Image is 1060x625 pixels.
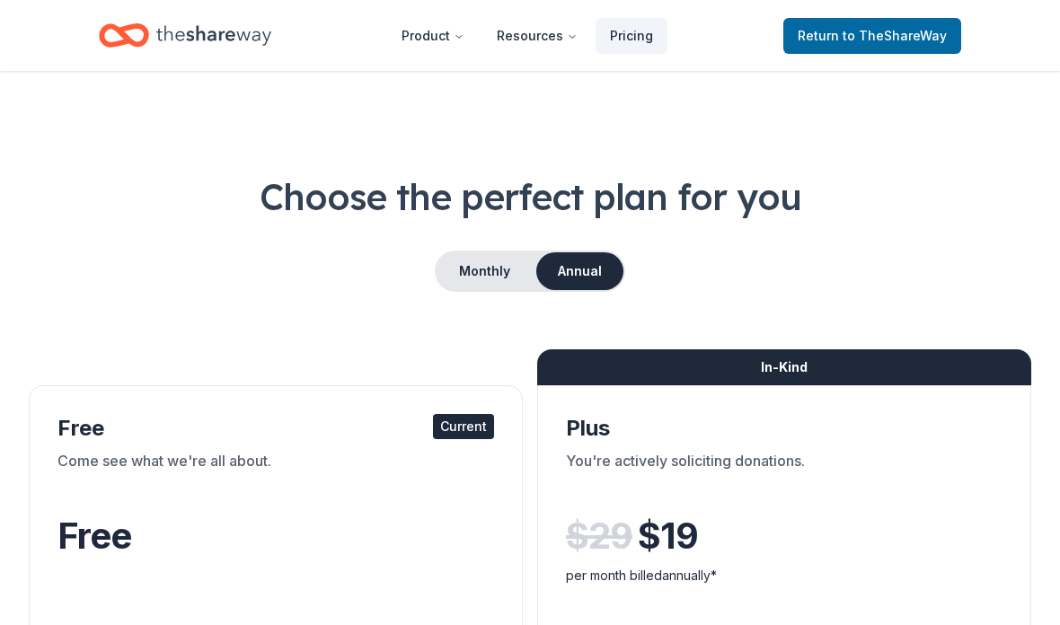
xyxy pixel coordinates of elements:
div: Come see what we're all about. [57,450,494,500]
button: Resources [482,18,592,54]
div: In-Kind [537,349,1031,385]
span: Return [798,25,947,47]
div: Current [433,414,494,439]
button: Monthly [437,252,533,290]
button: Product [387,18,479,54]
div: Plus [566,414,1003,443]
div: You're actively soliciting donations. [566,450,1003,500]
span: to TheShareWay [843,28,947,43]
button: Annual [536,252,623,290]
nav: Main [387,14,667,57]
span: Free [57,514,131,558]
div: per month billed annually* [566,565,1003,586]
a: Pricing [596,18,667,54]
span: $ 19 [638,511,698,561]
a: Returnto TheShareWay [783,18,961,54]
div: Free [57,414,494,443]
h1: Choose the perfect plan for you [29,172,1031,222]
a: Home [99,14,271,57]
